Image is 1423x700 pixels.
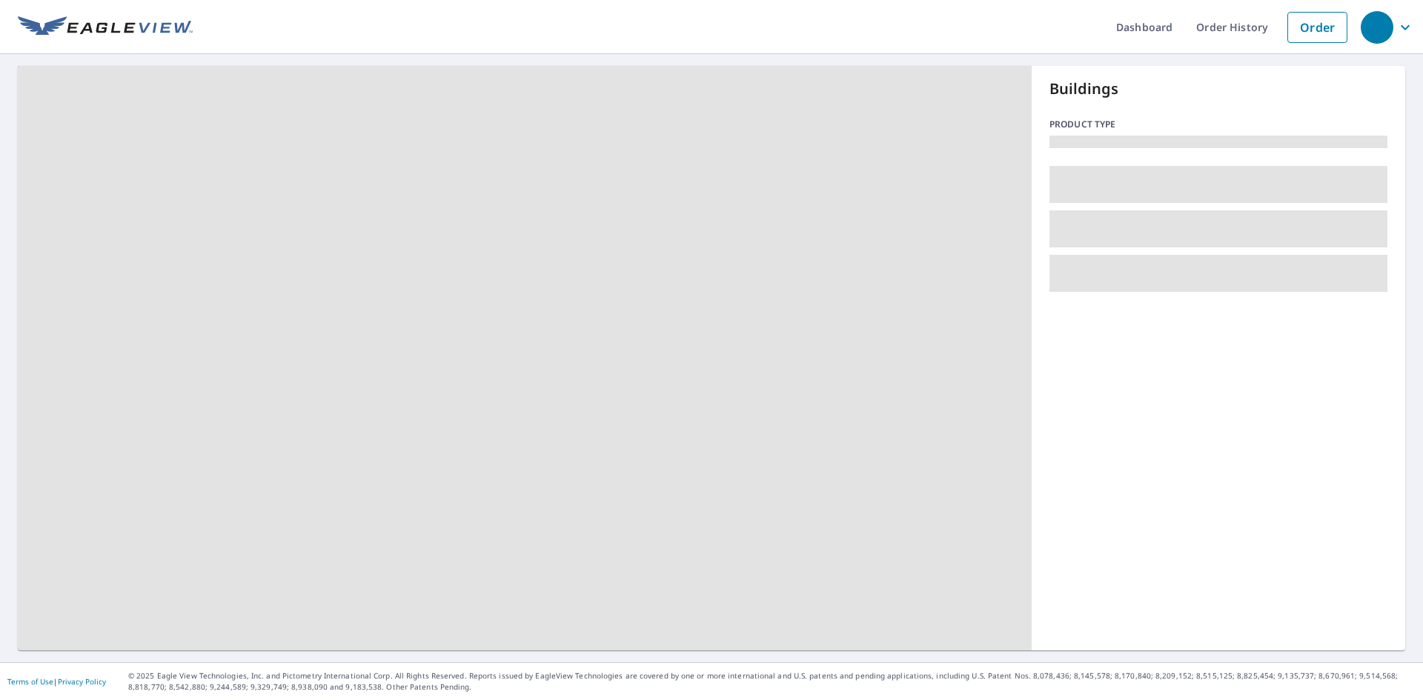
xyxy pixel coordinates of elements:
img: EV Logo [18,16,193,39]
a: Order [1287,12,1347,43]
a: Terms of Use [7,676,53,687]
p: | [7,677,106,686]
a: Privacy Policy [58,676,106,687]
p: Buildings [1049,78,1387,100]
p: © 2025 Eagle View Technologies, Inc. and Pictometry International Corp. All Rights Reserved. Repo... [128,670,1416,693]
p: Product type [1049,118,1387,131]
